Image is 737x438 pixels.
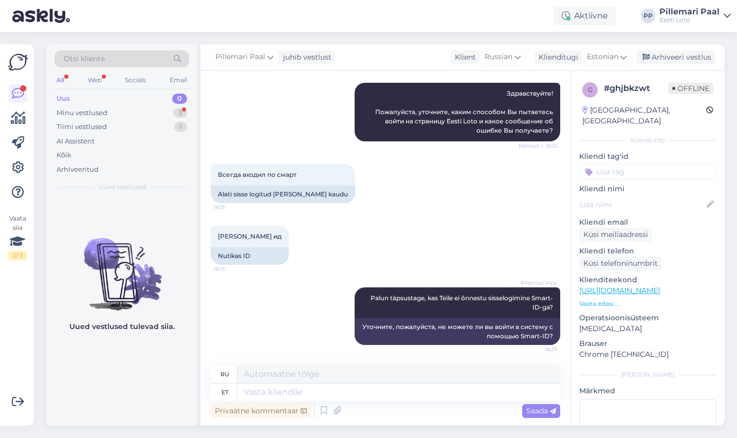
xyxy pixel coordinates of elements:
div: # ghjbkzwt [604,82,668,95]
p: Uued vestlused tulevad siia. [69,321,175,332]
div: PP [641,9,655,23]
p: Chrome [TECHNICAL_ID] [579,349,716,360]
div: Arhiveeri vestlus [636,50,715,64]
div: Email [168,74,189,87]
span: Saada [526,406,556,415]
span: Nähtud ✓ 16:12 [519,142,557,150]
div: Minu vestlused [57,108,107,118]
span: Offline [668,83,713,94]
div: AI Assistent [57,136,95,147]
span: Всегда входил по смарт [218,171,297,178]
img: No chats [46,220,197,312]
span: Pillemari Paal [519,279,557,287]
p: Märkmed [579,386,716,396]
a: [URL][DOMAIN_NAME] [579,286,660,295]
div: Vaata siia [8,214,27,260]
div: Nutikas ID [211,247,289,265]
span: Uued vestlused [98,182,146,192]
span: 16:29 [519,345,557,353]
div: Pillemari Paal [659,8,720,16]
div: juhib vestlust [279,52,331,63]
p: Kliendi tag'id [579,151,716,162]
span: Pillemari Paal [215,51,265,63]
div: 1 [174,122,187,132]
p: Operatsioonisüsteem [579,313,716,323]
span: [PERSON_NAME] ид [218,232,282,240]
div: 0 [172,94,187,104]
div: Tiimi vestlused [57,122,107,132]
p: Kliendi telefon [579,246,716,257]
div: Klienditugi [535,52,578,63]
div: et [222,384,228,401]
div: Küsi meiliaadressi [579,228,652,242]
span: Palun täpsustage, kas Teile ei õnnestu sisselogimine Smart-ID-ga? [371,294,553,311]
div: 2 / 3 [8,251,27,260]
div: Klient [451,52,476,63]
div: Uus [57,94,70,104]
p: Brauser [579,338,716,349]
div: Web [86,74,104,87]
div: Уточните, пожалуйста, не можете ли вы войти в систему с помощью Smart-ID? [355,318,560,345]
span: Estonian [587,51,618,63]
div: Kliendi info [579,136,716,145]
span: 16:13 [214,204,252,211]
div: Privaatne kommentaar [211,404,311,418]
span: g [588,86,593,94]
div: [GEOGRAPHIC_DATA], [GEOGRAPHIC_DATA] [582,105,706,126]
div: Alati sisse logitud [PERSON_NAME] kaudu [211,186,355,203]
span: 16:13 [214,265,252,273]
p: Vaata edasi ... [579,299,716,308]
img: Askly Logo [8,52,28,72]
div: Socials [123,74,148,87]
p: Kliendi nimi [579,184,716,194]
input: Lisa tag [579,164,716,179]
a: Pillemari PaalEesti Loto [659,8,731,24]
input: Lisa nimi [580,199,705,210]
div: Eesti Loto [659,16,720,24]
div: Küsi telefoninumbrit [579,257,662,270]
div: Kõik [57,150,71,160]
div: ru [220,366,229,383]
p: Kliendi email [579,217,716,228]
span: Otsi kliente [64,53,105,64]
div: Aktiivne [554,7,616,25]
div: [PERSON_NAME] [579,370,716,379]
span: Здравствуйте! Пожалуйста, уточните, каким способом Вы пытаетесь войти на страницу Eesti Loto и ка... [375,89,555,134]
span: Russian [485,51,512,63]
div: All [54,74,66,87]
p: [MEDICAL_DATA] [579,323,716,334]
div: Arhiveeritud [57,165,99,175]
p: Klienditeekond [579,275,716,285]
div: 3 [173,108,187,118]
